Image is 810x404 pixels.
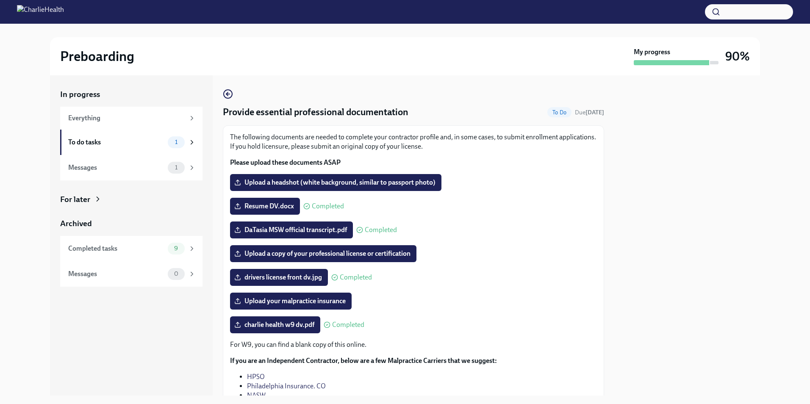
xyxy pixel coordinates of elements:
[236,297,346,305] span: Upload your malpractice insurance
[68,138,164,147] div: To do tasks
[68,113,185,123] div: Everything
[230,221,353,238] label: DaTasia MSW official transcript.pdf
[60,155,202,180] a: Messages1
[230,245,416,262] label: Upload a copy of your professional license or certification
[68,269,164,279] div: Messages
[236,321,314,329] span: charlie health w9 dv.pdf
[230,357,497,365] strong: If you are an Independent Contractor, below are a few Malpractice Carriers that we suggest:
[230,198,300,215] label: Resume DV.docx
[332,321,364,328] span: Completed
[247,373,265,381] a: HPSO
[68,244,164,253] div: Completed tasks
[575,108,604,116] span: September 18th, 2025 08:00
[725,49,750,64] h3: 90%
[365,227,397,233] span: Completed
[68,163,164,172] div: Messages
[230,340,597,349] p: For W9, you can find a blank copy of this online.
[170,164,183,171] span: 1
[236,202,294,210] span: Resume DV.docx
[547,109,571,116] span: To Do
[230,133,597,151] p: The following documents are needed to complete your contractor profile and, in some cases, to sub...
[223,106,408,119] h4: Provide essential professional documentation
[60,48,134,65] h2: Preboarding
[60,130,202,155] a: To do tasks1
[236,249,411,258] span: Upload a copy of your professional license or certification
[60,218,202,229] a: Archived
[230,293,352,310] label: Upload your malpractice insurance
[60,194,90,205] div: For later
[60,236,202,261] a: Completed tasks9
[247,382,326,390] a: Philadelphia Insurance. CO
[170,139,183,145] span: 1
[236,273,322,282] span: drivers license front dv.jpg
[230,158,341,166] strong: Please upload these documents ASAP
[312,203,344,210] span: Completed
[236,178,436,187] span: Upload a headshot (white background, similar to passport photo)
[60,107,202,130] a: Everything
[60,261,202,287] a: Messages0
[230,269,328,286] label: drivers license front dv.jpg
[17,5,64,19] img: CharlieHealth
[340,274,372,281] span: Completed
[575,109,604,116] span: Due
[230,316,320,333] label: charlie health w9 dv.pdf
[60,194,202,205] a: For later
[169,245,183,252] span: 9
[169,271,183,277] span: 0
[236,226,347,234] span: DaTasia MSW official transcript.pdf
[634,47,670,57] strong: My progress
[585,109,604,116] strong: [DATE]
[230,174,441,191] label: Upload a headshot (white background, similar to passport photo)
[60,89,202,100] a: In progress
[247,391,266,399] a: NASW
